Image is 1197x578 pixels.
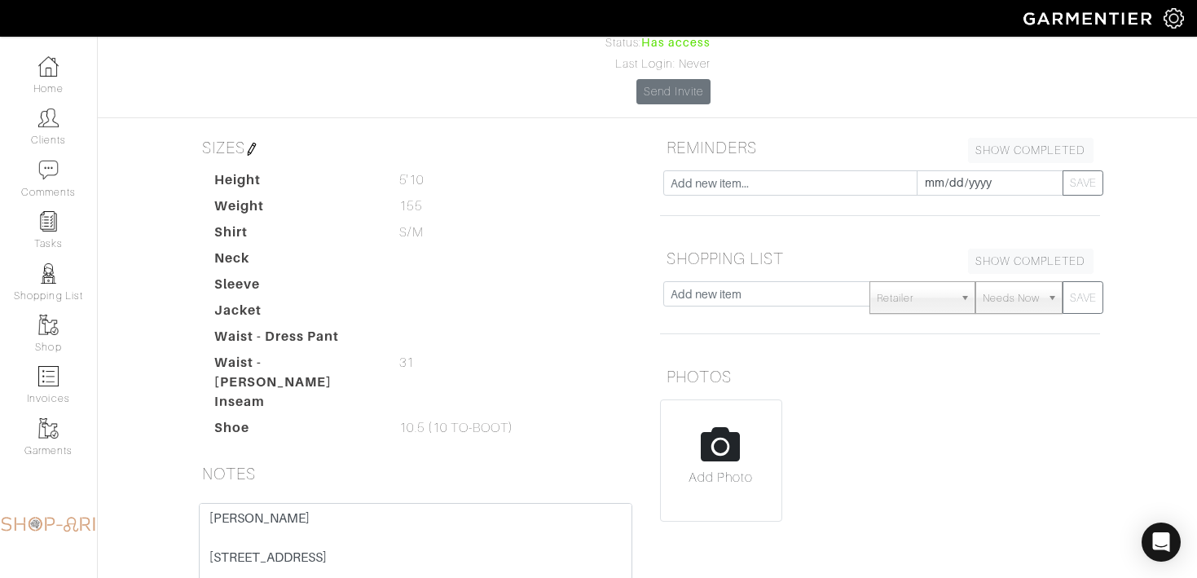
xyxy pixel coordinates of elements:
[641,34,711,52] span: Has access
[38,211,59,232] img: reminder-icon-8004d30b9f0a5d33ae49ab947aed9ed385cf756f9e5892f1edd6e32f2345188e.png
[584,55,711,73] div: Last Login: Never
[636,79,711,104] a: Send Invite
[38,160,59,180] img: comment-icon-a0a6a9ef722e966f86d9cbdc48e553b5cf19dbc54f86b18d962a5391bc8f6eb6.png
[196,131,636,164] h5: SIZES
[202,418,388,444] dt: Shoe
[38,315,59,335] img: garments-icon-b7da505a4dc4fd61783c78ac3ca0ef83fa9d6f193b1c9dc38574b1d14d53ca28.png
[202,301,388,327] dt: Jacket
[399,223,423,242] span: S/M
[660,360,1100,393] h5: PHOTOS
[202,275,388,301] dt: Sleeve
[202,353,388,392] dt: Waist - [PERSON_NAME]
[663,281,871,307] input: Add new item
[202,249,388,275] dt: Neck
[38,418,59,439] img: garments-icon-b7da505a4dc4fd61783c78ac3ca0ef83fa9d6f193b1c9dc38574b1d14d53ca28.png
[399,170,423,190] span: 5'10
[202,196,388,223] dt: Weight
[245,143,258,156] img: pen-cf24a1663064a2ec1b9c1bd2387e9de7a2fa800b781884d57f21acf72779bad2.png
[202,223,388,249] dt: Shirt
[1164,8,1184,29] img: gear-icon-white-bd11855cb880d31180b6d7d6211b90ccbf57a29d726f0c71d8c61bd08dd39cc2.png
[196,457,636,490] h5: NOTES
[202,392,388,418] dt: Inseam
[584,34,711,52] div: Status:
[660,242,1100,275] h5: SHOPPING LIST
[202,170,388,196] dt: Height
[983,282,1040,315] span: Needs Now
[399,353,414,373] span: 31
[38,366,59,386] img: orders-icon-0abe47150d42831381b5fb84f609e132dff9fe21cb692f30cb5eec754e2cba89.png
[1063,170,1103,196] button: SAVE
[968,249,1094,274] a: SHOW COMPLETED
[1015,4,1164,33] img: garmentier-logo-header-white-b43fb05a5012e4ada735d5af1a66efaba907eab6374d6393d1fbf88cb4ef424d.png
[663,170,918,196] input: Add new item...
[38,56,59,77] img: dashboard-icon-dbcd8f5a0b271acd01030246c82b418ddd0df26cd7fceb0bd07c9910d44c42f6.png
[399,196,421,216] span: 155
[202,327,388,353] dt: Waist - Dress Pant
[968,138,1094,163] a: SHOW COMPLETED
[877,282,953,315] span: Retailer
[1142,523,1181,562] div: Open Intercom Messenger
[660,131,1100,164] h5: REMINDERS
[399,418,513,438] span: 10.5 (10 TO-BOOT)
[38,108,59,128] img: clients-icon-6bae9207a08558b7cb47a8932f037763ab4055f8c8b6bfacd5dc20c3e0201464.png
[38,263,59,284] img: stylists-icon-eb353228a002819b7ec25b43dbf5f0378dd9e0616d9560372ff212230b889e62.png
[1063,281,1103,314] button: SAVE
